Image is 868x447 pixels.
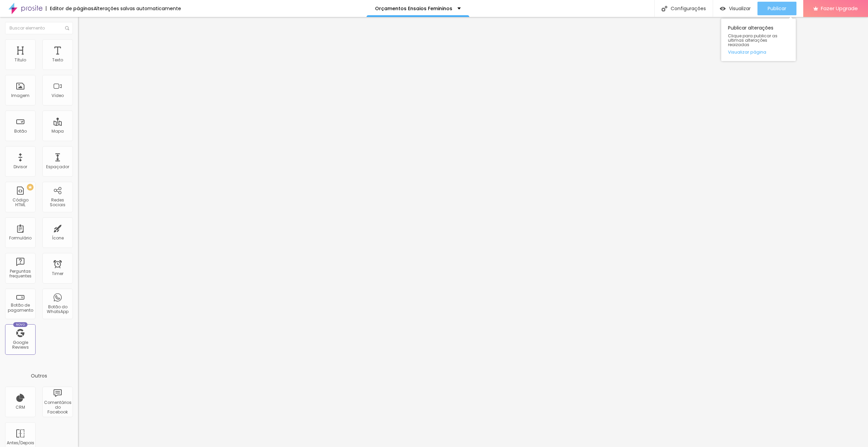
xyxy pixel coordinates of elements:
div: Botão de pagamento [7,303,34,313]
input: Buscar elemento [5,22,73,34]
img: Icone [662,6,667,12]
div: Mapa [52,129,64,134]
div: Espaçador [46,164,69,169]
div: Editor de páginas [46,6,94,11]
span: Fazer Upgrade [821,5,858,11]
div: Código HTML [7,198,34,208]
div: Vídeo [52,93,64,98]
button: Visualizar [713,2,757,15]
img: Icone [65,26,69,30]
p: Orçamentos Ensaios Femininos [375,6,452,11]
div: Formulário [9,236,32,240]
div: Redes Sociais [44,198,71,208]
span: Visualizar [729,6,751,11]
a: Visualizar página [728,50,789,54]
div: Texto [52,58,63,62]
div: Timer [52,271,63,276]
div: Botão do WhatsApp [44,305,71,314]
div: Ícone [52,236,64,240]
div: Imagem [11,93,29,98]
div: Novo [13,322,28,327]
div: Antes/Depois [7,441,34,445]
div: Perguntas frequentes [7,269,34,279]
div: Publicar alterações [721,19,796,61]
div: Alterações salvas automaticamente [94,6,181,11]
div: CRM [16,405,25,410]
span: Publicar [768,6,786,11]
div: Google Reviews [7,340,34,350]
span: Clique para publicar as ultimas alterações reaizadas [728,34,789,47]
div: Divisor [14,164,27,169]
div: Comentários do Facebook [44,400,71,415]
button: Publicar [757,2,796,15]
iframe: Editor [78,17,868,447]
div: Botão [14,129,27,134]
img: view-1.svg [720,6,726,12]
div: Título [15,58,26,62]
